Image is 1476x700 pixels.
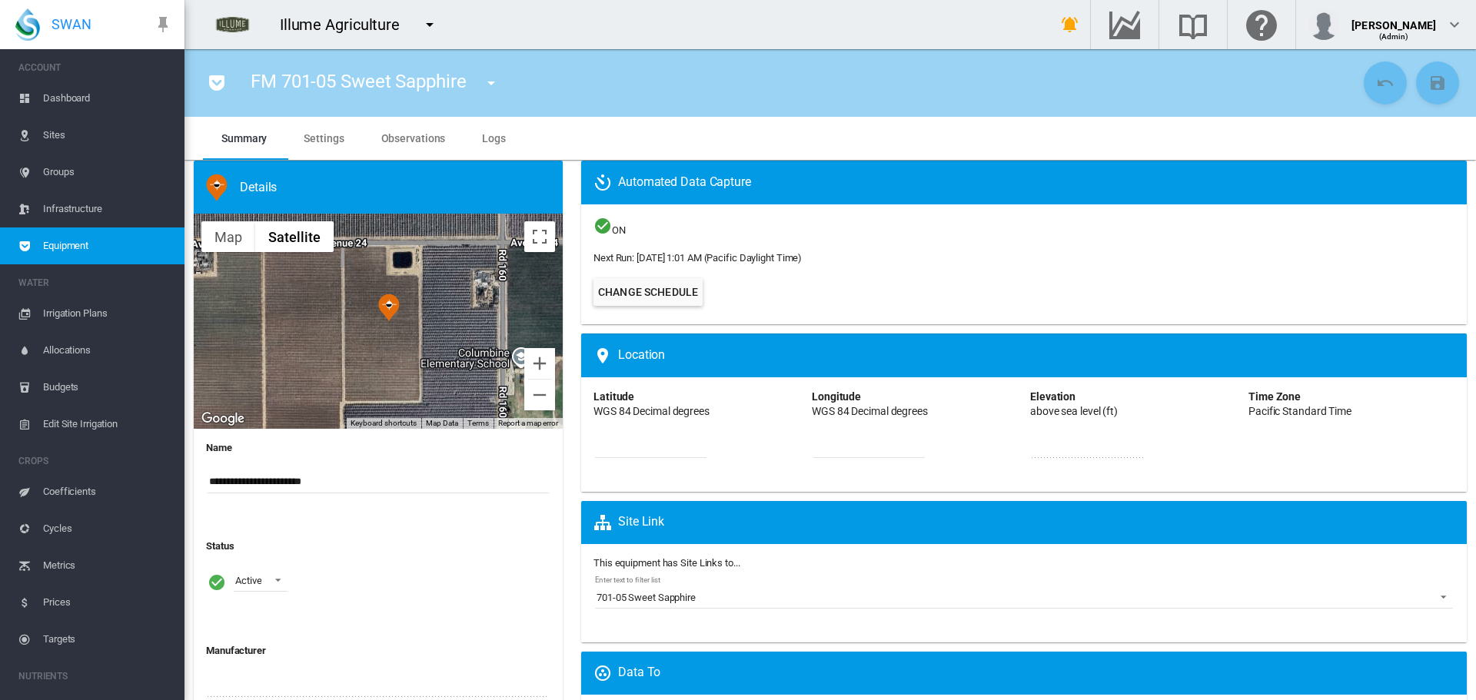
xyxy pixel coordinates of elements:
[482,74,500,92] md-icon: icon-menu-down
[524,348,555,379] button: Zoom in
[208,572,226,592] i: Active
[593,174,751,192] span: Automated Data Capture
[593,513,618,532] md-icon: icon-sitemap
[593,404,710,420] div: WGS 84 Decimal degrees
[812,390,861,405] div: Longitude
[1351,12,1436,27] div: [PERSON_NAME]
[421,15,439,34] md-icon: icon-menu-down
[280,14,414,35] div: Illume Agriculture
[1416,61,1459,105] button: Save Changes
[18,270,172,295] span: WATER
[206,645,266,656] b: Manufacturer
[593,664,618,682] md-icon: icon-google-circles-communities
[1248,404,1351,420] div: Pacific Standard Time
[597,591,696,605] div: 701-05 Sweet Sapphire
[467,419,489,427] a: Terms
[593,174,618,192] md-icon: icon-camera-timer
[43,227,172,264] span: Equipment
[595,586,1453,609] md-select: Enter text to filter list: 701-05 Sweet Sapphire
[1030,404,1118,420] div: above sea level (ft)
[43,547,172,584] span: Metrics
[15,8,40,41] img: SWAN-Landscape-Logo-Colour-drop.png
[593,390,634,405] div: Latitude
[1175,15,1212,34] md-icon: Search the knowledge base
[587,513,1467,532] div: A 'Site Link' will cause the equipment to appear on the Site Map and Site Equipment list
[593,278,703,306] button: Change Schedule
[1030,390,1075,405] div: Elevation
[593,556,1454,570] label: This equipment has Site Links to...
[43,621,172,658] span: Targets
[208,74,226,92] md-icon: icon-pocket
[1376,74,1395,92] md-icon: icon-undo
[206,540,234,552] b: Status
[593,251,1454,265] span: Next Run: [DATE] 1:01 AM (Pacific Daylight Time)
[235,575,261,586] div: Active
[43,191,172,227] span: Infrastructure
[43,406,172,443] span: Edit Site Irrigation
[43,295,172,332] span: Irrigation Plans
[206,174,228,201] img: 9.svg
[593,217,1454,237] span: ON
[18,449,172,473] span: CROPS
[304,132,344,144] span: Settings
[43,154,172,191] span: Groups
[198,409,248,429] a: Open this area in Google Maps (opens a new window)
[206,174,563,201] div: Water Flow Meter
[498,419,558,427] a: Report a map error
[43,80,172,117] span: Dashboard
[198,409,248,429] img: Google
[43,473,172,510] span: Coefficients
[251,71,467,92] span: FM 701-05 Sweet Sapphire
[524,221,555,252] button: Toggle fullscreen view
[201,5,264,44] img: 8HeJbKGV1lKSAAAAAASUVORK5CYII=
[593,347,618,365] md-icon: icon-map-marker
[1055,9,1085,40] button: icon-bell-ring
[43,584,172,621] span: Prices
[381,132,446,144] span: Observations
[1106,15,1143,34] md-icon: Go to the Data Hub
[426,418,458,429] button: Map Data
[524,380,555,410] button: Zoom out
[476,68,507,98] button: icon-menu-down
[1308,9,1339,40] img: profile.jpg
[1428,74,1447,92] md-icon: icon-content-save
[18,664,172,688] span: NUTRIENTS
[43,369,172,406] span: Budgets
[52,15,91,34] span: SWAN
[1061,15,1079,34] md-icon: icon-bell-ring
[593,347,665,365] span: Location
[351,418,417,429] button: Keyboard shortcuts
[43,510,172,547] span: Cycles
[1248,390,1301,405] div: Time Zone
[593,664,660,682] span: Data To
[482,132,506,144] span: Logs
[1445,15,1464,34] md-icon: icon-chevron-down
[378,294,400,321] div: FM 701-05 Sweet Sapphire
[43,332,172,369] span: Allocations
[206,442,232,453] b: Name
[201,221,255,252] button: Show street map
[593,513,664,532] span: Site Link
[43,117,172,154] span: Sites
[255,221,334,252] button: Show satellite imagery
[414,9,445,40] button: icon-menu-down
[812,404,928,420] div: WGS 84 Decimal degrees
[1243,15,1280,34] md-icon: Click here for help
[201,68,232,98] button: icon-pocket
[1364,61,1407,105] button: Cancel Changes
[1379,32,1409,41] span: (Admin)
[221,132,267,144] span: Summary
[18,55,172,80] span: ACCOUNT
[154,15,172,34] md-icon: icon-pin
